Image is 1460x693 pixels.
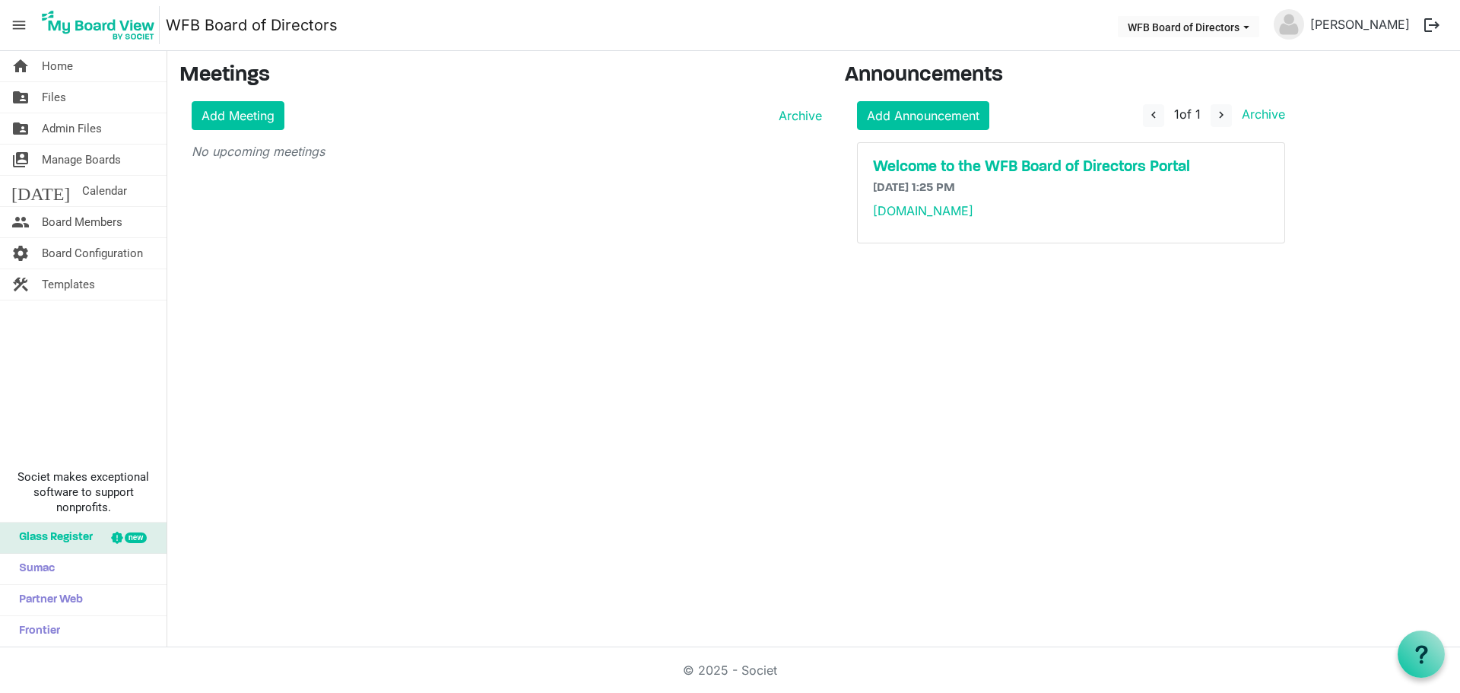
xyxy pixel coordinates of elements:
span: switch_account [11,145,30,175]
img: My Board View Logo [37,6,160,44]
a: WFB Board of Directors [166,10,338,40]
p: No upcoming meetings [192,142,822,161]
span: 1 [1174,106,1179,122]
span: [DATE] 1:25 PM [873,182,955,194]
button: navigate_before [1143,104,1164,127]
span: Board Configuration [42,238,143,269]
h3: Announcements [845,63,1297,89]
span: Board Members [42,207,122,237]
span: navigate_next [1214,108,1228,122]
span: Frontier [11,616,60,647]
a: Add Meeting [192,101,284,130]
span: Calendar [82,176,127,206]
a: Add Announcement [857,101,989,130]
span: menu [5,11,33,40]
span: folder_shared [11,113,30,144]
div: new [125,532,147,543]
span: navigate_before [1147,108,1160,122]
span: Admin Files [42,113,102,144]
span: Files [42,82,66,113]
a: Archive [1236,106,1285,122]
a: [DOMAIN_NAME] [873,203,973,218]
span: of 1 [1174,106,1201,122]
span: Glass Register [11,523,93,553]
h3: Meetings [179,63,822,89]
img: no-profile-picture.svg [1274,9,1304,40]
a: My Board View Logo [37,6,166,44]
span: settings [11,238,30,269]
span: home [11,51,30,81]
span: Home [42,51,73,81]
span: Manage Boards [42,145,121,175]
button: logout [1416,9,1448,41]
a: Archive [773,106,822,125]
span: people [11,207,30,237]
span: [DATE] [11,176,70,206]
span: folder_shared [11,82,30,113]
a: Welcome to the WFB Board of Directors Portal [873,158,1269,176]
span: Partner Web [11,585,83,615]
span: Societ makes exceptional software to support nonprofits. [7,469,160,515]
a: © 2025 - Societ [683,663,777,678]
span: Templates [42,269,95,300]
button: navigate_next [1211,104,1232,127]
span: construction [11,269,30,300]
button: WFB Board of Directors dropdownbutton [1118,16,1259,37]
a: [PERSON_NAME] [1304,9,1416,40]
span: Sumac [11,554,55,584]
